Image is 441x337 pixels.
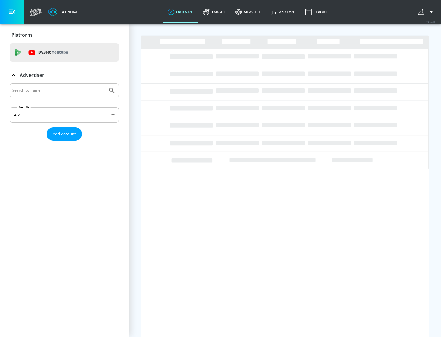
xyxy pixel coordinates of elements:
a: measure [230,1,266,23]
div: Atrium [59,9,77,15]
a: Report [300,1,332,23]
input: Search by name [12,86,105,94]
p: Youtube [52,49,68,55]
label: Sort By [17,105,31,109]
div: Advertiser [10,83,119,146]
div: Advertiser [10,66,119,84]
a: Target [198,1,230,23]
div: DV360: Youtube [10,43,119,62]
span: Add Account [53,131,76,138]
nav: list of Advertiser [10,141,119,146]
a: Atrium [48,7,77,17]
a: optimize [163,1,198,23]
button: Add Account [47,127,82,141]
p: Advertiser [20,72,44,78]
div: Platform [10,26,119,44]
div: A-Z [10,107,119,123]
span: v 4.24.0 [426,20,435,24]
p: Platform [11,32,32,38]
p: DV360: [38,49,68,56]
a: Analyze [266,1,300,23]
